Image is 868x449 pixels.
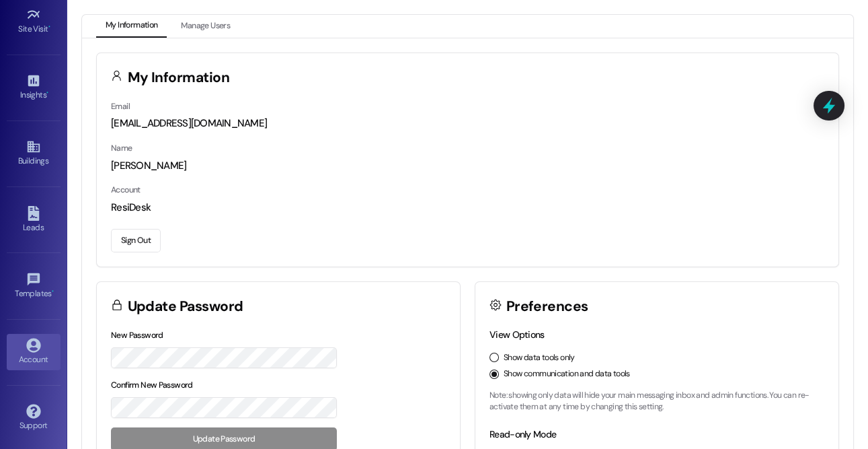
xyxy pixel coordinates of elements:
[52,287,54,296] span: •
[489,329,545,341] label: View Options
[111,184,141,195] label: Account
[46,88,48,98] span: •
[7,334,61,370] a: Account
[111,229,161,252] button: Sign Out
[111,101,130,112] label: Email
[7,135,61,172] a: Buildings
[111,116,824,131] div: [EMAIL_ADDRESS][DOMAIN_NAME]
[48,22,50,32] span: •
[504,352,575,364] label: Show data tools only
[111,380,193,390] label: Confirm New Password
[111,201,824,215] div: ResiDesk
[128,300,243,314] h3: Update Password
[489,390,824,413] p: Note: showing only data will hide your main messaging inbox and admin functions. You can re-activ...
[7,3,61,40] a: Site Visit •
[111,159,824,173] div: [PERSON_NAME]
[506,300,588,314] h3: Preferences
[111,143,132,153] label: Name
[7,69,61,106] a: Insights •
[96,15,167,38] button: My Information
[504,368,630,380] label: Show communication and data tools
[111,330,163,341] label: New Password
[128,71,230,85] h3: My Information
[489,428,556,440] label: Read-only Mode
[7,202,61,238] a: Leads
[7,268,61,304] a: Templates •
[171,15,239,38] button: Manage Users
[7,400,61,436] a: Support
